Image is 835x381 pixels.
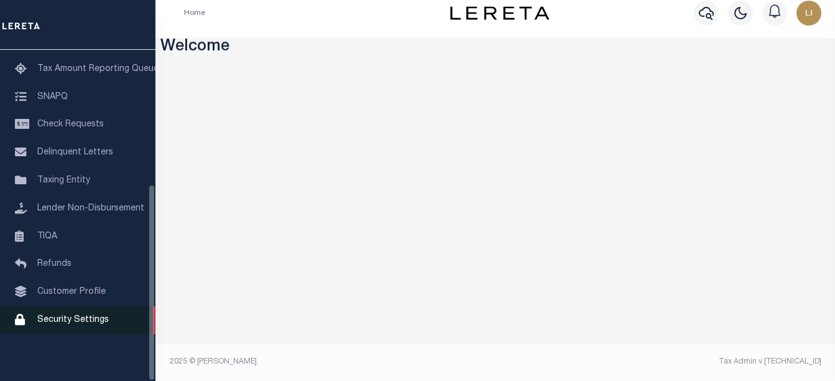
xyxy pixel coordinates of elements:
[37,65,159,73] span: Tax Amount Reporting Queue
[37,92,68,101] span: SNAPQ
[450,6,550,20] img: logo-dark.svg
[37,176,90,185] span: Taxing Entity
[37,316,109,324] span: Security Settings
[37,232,57,240] span: TIQA
[37,260,72,268] span: Refunds
[184,7,205,19] li: Home
[37,204,144,213] span: Lender Non-Disbursement
[160,38,831,57] h3: Welcome
[505,356,821,367] div: Tax Admin v.[TECHNICAL_ID]
[160,356,496,367] div: 2025 © [PERSON_NAME].
[796,1,821,26] img: svg+xml;base64,PHN2ZyB4bWxucz0iaHR0cDovL3d3dy53My5vcmcvMjAwMC9zdmciIHBvaW50ZXItZXZlbnRzPSJub25lIi...
[37,148,113,157] span: Delinquent Letters
[37,288,106,296] span: Customer Profile
[37,120,104,129] span: Check Requests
